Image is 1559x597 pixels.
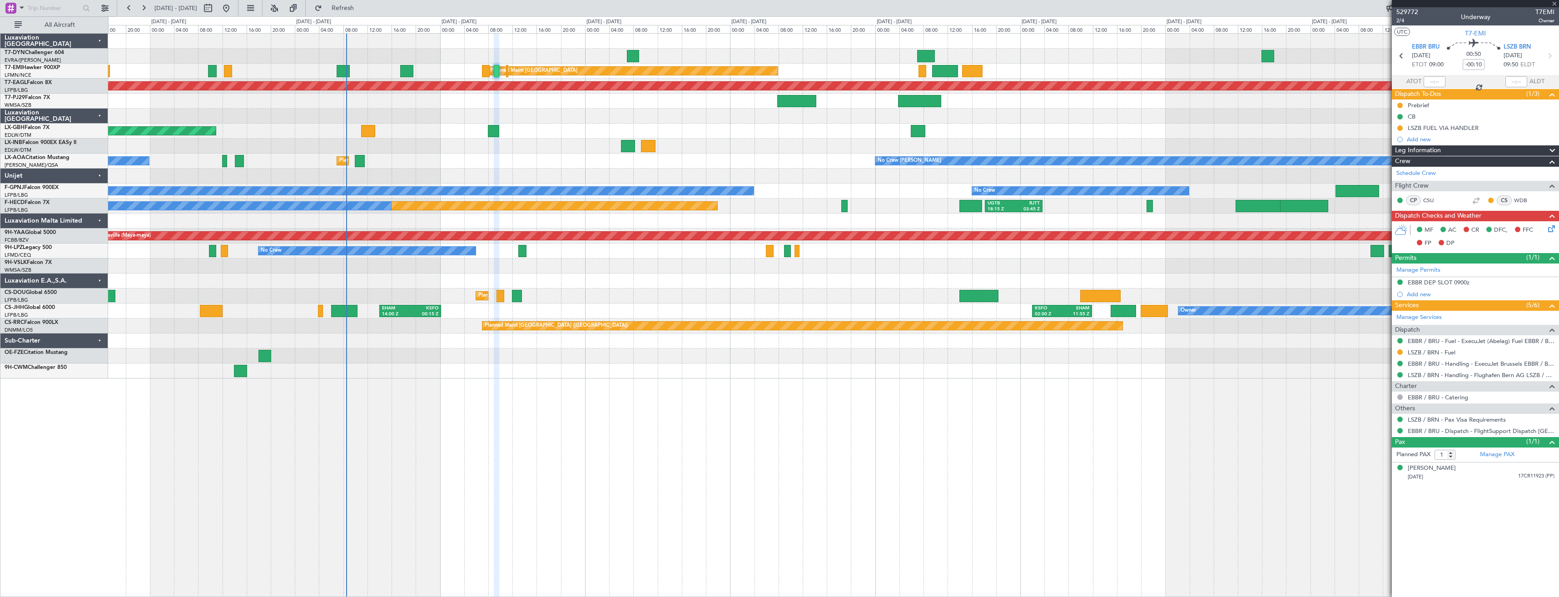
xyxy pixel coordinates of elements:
[1396,17,1418,25] span: 2/4
[491,64,577,78] div: Planned Maint [GEOGRAPHIC_DATA]
[488,25,512,33] div: 08:00
[5,327,33,333] a: DNMM/LOS
[5,267,31,274] a: WMSA/SZB
[1014,200,1040,207] div: RJTT
[392,25,416,33] div: 16:00
[1093,25,1117,33] div: 12:00
[682,25,706,33] div: 16:00
[410,311,438,318] div: 00:15 Z
[972,25,996,33] div: 16:00
[5,80,27,85] span: T7-EAGL
[174,25,198,33] div: 04:00
[658,25,682,33] div: 12:00
[1461,12,1490,22] div: Underway
[5,72,31,79] a: LFMN/NCE
[5,50,25,55] span: T7-DYN
[1412,51,1430,60] span: [DATE]
[1395,211,1481,221] span: Dispatch Checks and Weather
[1408,348,1455,356] a: LSZB / BRN - Fuel
[1408,279,1470,286] div: EBBR DEP SLOT 0900z
[223,25,247,33] div: 12:00
[1407,135,1554,143] div: Add new
[1395,437,1405,448] span: Pax
[1408,113,1415,120] div: CB
[1014,206,1040,213] div: 03:45 Z
[1167,18,1202,26] div: [DATE] - [DATE]
[1020,25,1044,33] div: 00:00
[996,25,1020,33] div: 20:00
[1408,101,1429,109] div: Prebrief
[5,95,25,100] span: T7-PJ29
[1423,196,1444,204] a: CSU
[367,25,392,33] div: 12:00
[382,305,410,312] div: EHAM
[151,18,186,26] div: [DATE] - [DATE]
[5,320,24,325] span: CS-RRC
[382,311,410,318] div: 14:00 Z
[1526,300,1539,310] span: (5/6)
[512,25,536,33] div: 12:00
[5,185,24,190] span: F-GPNJ
[1286,25,1310,33] div: 20:00
[851,25,875,33] div: 20:00
[1141,25,1165,33] div: 20:00
[28,1,80,15] input: Trip Number
[779,25,803,33] div: 08:00
[988,206,1013,213] div: 18:15 Z
[1395,89,1441,99] span: Dispatch To-Dos
[324,5,362,11] span: Refresh
[1395,253,1416,264] span: Permits
[5,312,28,318] a: LFPB/LBG
[731,18,766,26] div: [DATE] - [DATE]
[5,230,25,235] span: 9H-YAA
[1396,313,1442,322] a: Manage Services
[1425,239,1431,248] span: FP
[5,200,50,205] a: F-HECDFalcon 7X
[1408,371,1554,379] a: LSZB / BRN - Handling - Flughafen Bern AG LSZB / BRN
[1311,25,1335,33] div: 00:00
[295,25,319,33] div: 00:00
[5,185,59,190] a: F-GPNJFalcon 900EX
[10,18,99,32] button: All Aircraft
[296,18,331,26] div: [DATE] - [DATE]
[198,25,222,33] div: 08:00
[974,184,995,198] div: No Crew
[5,320,58,325] a: CS-RRCFalcon 900LX
[5,237,29,244] a: FCBB/BZV
[247,25,271,33] div: 16:00
[1406,195,1421,205] div: CP
[410,305,438,312] div: KSFO
[827,25,851,33] div: 16:00
[1035,305,1062,312] div: KSFO
[5,290,26,295] span: CS-DOU
[5,260,27,265] span: 9H-VSLK
[5,260,52,265] a: 9H-VSLKFalcon 7X
[5,297,28,303] a: LFPB/LBG
[5,245,52,250] a: 9H-LPZLegacy 500
[1526,253,1539,262] span: (1/1)
[1412,60,1427,70] span: ETOT
[1117,25,1141,33] div: 16:00
[5,207,28,214] a: LFPB/LBG
[1395,403,1415,414] span: Others
[1214,25,1238,33] div: 08:00
[1408,427,1554,435] a: EBBR / BRU - Dispatch - FlightSupport Dispatch [GEOGRAPHIC_DATA]
[5,290,57,295] a: CS-DOUGlobal 6500
[1395,381,1417,392] span: Charter
[1238,25,1262,33] div: 12:00
[310,1,365,15] button: Refresh
[1408,124,1479,132] div: LSZB FUEL VIA HANDLER
[877,18,912,26] div: [DATE] - [DATE]
[5,65,60,70] a: T7-EMIHawker 900XP
[1408,416,1506,423] a: LSZB / BRN - Pax Visa Requirements
[755,25,779,33] div: 04:00
[1190,25,1214,33] div: 04:00
[5,102,31,109] a: WMSA/SZB
[5,140,22,145] span: LX-INB
[5,365,67,370] a: 9H-CWMChallenger 850
[1504,43,1531,52] span: LSZB BRN
[5,252,31,259] a: LFMD/CEQ
[1526,437,1539,446] span: (1/1)
[706,25,730,33] div: 20:00
[1448,226,1456,235] span: AC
